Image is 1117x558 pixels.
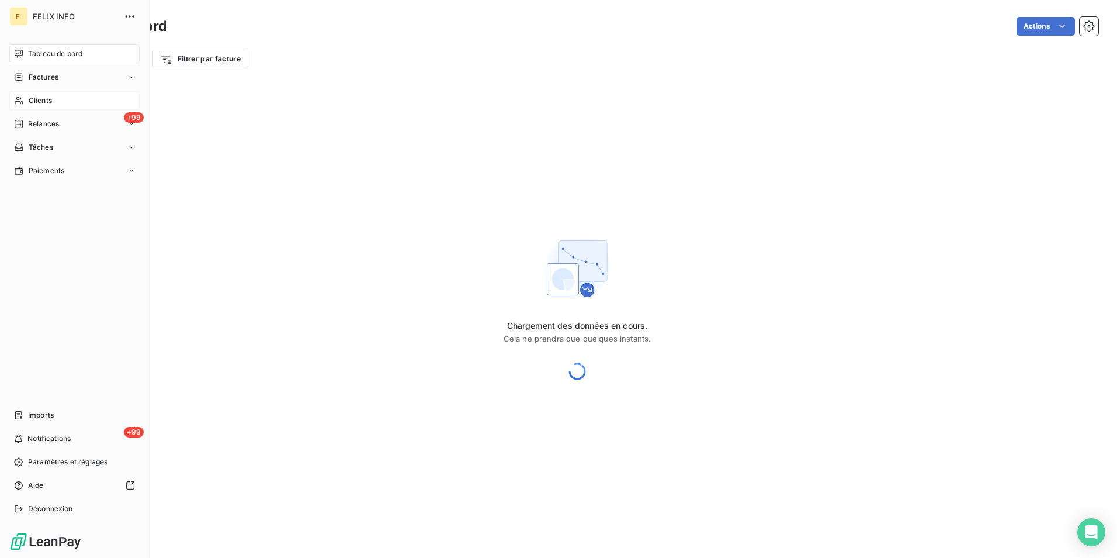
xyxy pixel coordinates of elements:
[28,504,73,514] span: Déconnexion
[28,480,44,491] span: Aide
[29,95,52,106] span: Clients
[28,457,107,467] span: Paramètres et réglages
[28,410,54,421] span: Imports
[9,476,140,495] a: Aide
[124,427,144,438] span: +99
[28,49,82,59] span: Tableau de bord
[1017,17,1075,36] button: Actions
[29,142,53,153] span: Tâches
[28,119,59,129] span: Relances
[504,320,651,332] span: Chargement des données en cours.
[29,72,58,82] span: Factures
[152,50,248,68] button: Filtrer par facture
[1077,518,1105,546] div: Open Intercom Messenger
[504,334,651,343] span: Cela ne prendra que quelques instants.
[9,532,82,551] img: Logo LeanPay
[540,231,615,306] img: First time
[9,7,28,26] div: FI
[124,112,144,123] span: +99
[27,433,71,444] span: Notifications
[33,12,117,21] span: FELIX INFO
[29,166,64,176] span: Paiements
